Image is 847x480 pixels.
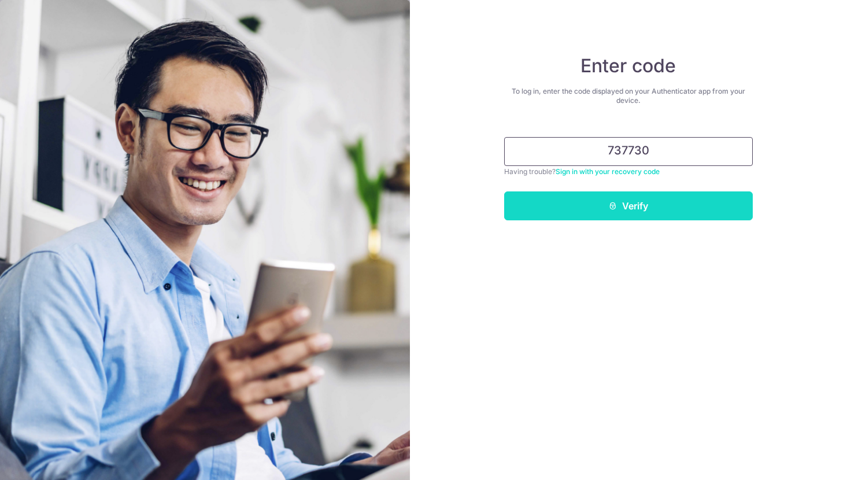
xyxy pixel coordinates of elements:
[556,167,660,176] a: Sign in with your recovery code
[504,166,753,178] div: Having trouble?
[504,137,753,166] input: Enter 6 digit code
[504,87,753,105] div: To log in, enter the code displayed on your Authenticator app from your device.
[504,191,753,220] button: Verify
[504,54,753,77] h4: Enter code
